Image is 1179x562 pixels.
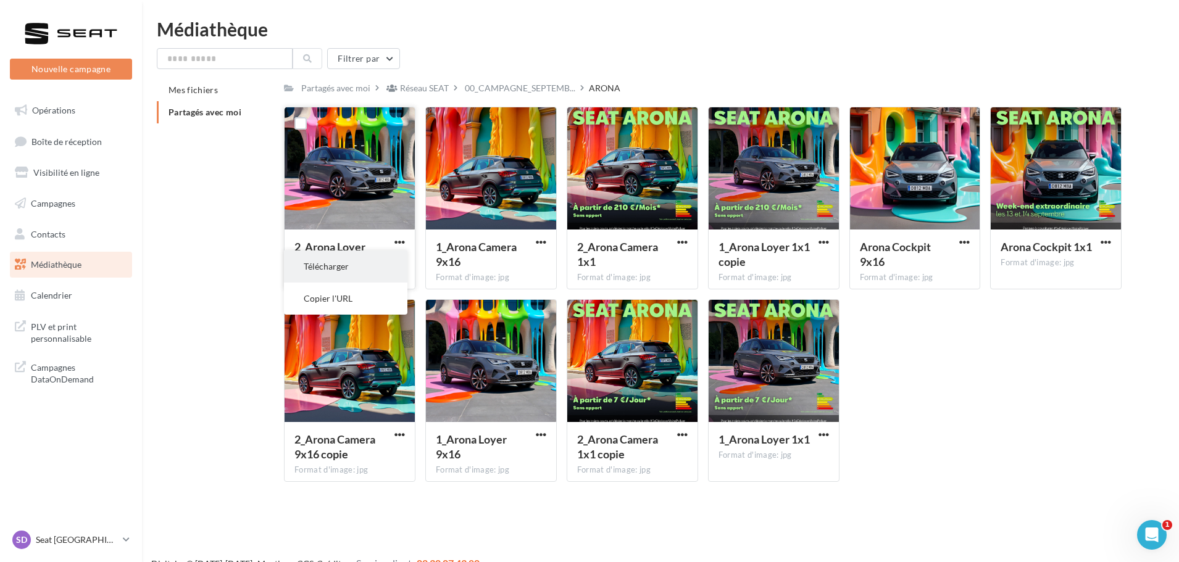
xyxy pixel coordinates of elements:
[860,272,970,283] div: Format d'image: jpg
[1001,240,1092,254] span: Arona Cockpit 1x1
[10,59,132,80] button: Nouvelle campagne
[719,450,829,461] div: Format d'image: jpg
[589,82,620,94] div: ARONA
[294,465,405,476] div: Format d'image: jpg
[719,240,810,268] span: 1_Arona Loyer 1x1 copie
[436,432,507,461] span: 1_Arona Loyer 9x16
[284,250,407,283] button: Télécharger
[1162,520,1172,530] span: 1
[31,290,72,300] span: Calendrier
[1137,520,1167,550] iframe: Intercom live chat
[719,272,829,283] div: Format d'image: jpg
[294,432,375,461] span: 2_Arona Camera 9x16 copie
[577,272,688,283] div: Format d'image: jpg
[7,313,135,350] a: PLV et print personnalisable
[7,160,135,186] a: Visibilité en ligne
[860,240,931,268] span: Arona Cockpit 9x16
[16,534,27,546] span: SD
[327,48,400,69] button: Filtrer par
[169,107,241,117] span: Partagés avec moi
[436,240,517,268] span: 1_Arona Camera 9x16
[436,465,546,476] div: Format d'image: jpg
[31,259,81,270] span: Médiathèque
[465,82,575,94] span: 00_CAMPAGNE_SEPTEMB...
[400,82,449,94] div: Réseau SEAT
[36,534,118,546] p: Seat [GEOGRAPHIC_DATA]
[7,354,135,391] a: Campagnes DataOnDemand
[7,191,135,217] a: Campagnes
[284,283,407,315] button: Copier l'URL
[1001,257,1111,268] div: Format d'image: jpg
[10,528,132,552] a: SD Seat [GEOGRAPHIC_DATA]
[577,465,688,476] div: Format d'image: jpg
[32,105,75,115] span: Opérations
[31,318,127,345] span: PLV et print personnalisable
[169,85,218,95] span: Mes fichiers
[31,359,127,386] span: Campagnes DataOnDemand
[31,198,75,209] span: Campagnes
[7,221,135,247] a: Contacts
[436,272,546,283] div: Format d'image: jpg
[294,240,365,268] span: 2_Arona Loyer 9x16 copie
[157,20,1164,38] div: Médiathèque
[31,228,65,239] span: Contacts
[577,432,658,461] span: 2_Arona Camera 1x1 copie
[7,252,135,278] a: Médiathèque
[7,97,135,123] a: Opérations
[577,240,658,268] span: 2_Arona Camera 1x1
[301,82,370,94] div: Partagés avec moi
[7,128,135,155] a: Boîte de réception
[31,136,102,146] span: Boîte de réception
[719,432,810,446] span: 1_Arona Loyer 1x1
[7,283,135,308] a: Calendrier
[33,167,99,178] span: Visibilité en ligne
